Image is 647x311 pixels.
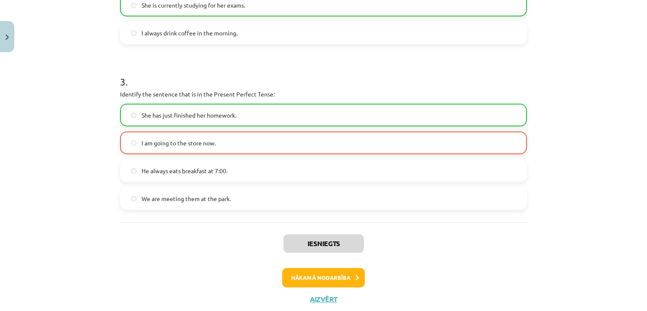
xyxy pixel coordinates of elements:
input: I always drink coffee in the morning. [131,30,136,36]
input: We are meeting them at the park. [131,196,136,201]
span: She has just finished her homework. [142,111,236,120]
button: Iesniegts [283,234,364,253]
h1: 3 . [120,61,527,87]
span: I always drink coffee in the morning. [142,29,238,38]
input: He always eats breakfast at 7:00. [131,168,136,174]
input: She has just finished her homework. [131,113,136,118]
span: She is currently studying for her exams. [142,1,245,10]
span: He always eats breakfast at 7:00. [142,166,227,175]
p: Identify the sentence that is in the Present Perfect Tense: [120,90,527,99]
span: We are meeting them at the park. [142,194,231,203]
button: Aizvērt [307,295,340,303]
input: I am going to the store now. [131,140,136,146]
button: Nākamā nodarbība [282,268,365,287]
input: She is currently studying for her exams. [131,3,136,8]
span: I am going to the store now. [142,139,216,147]
img: icon-close-lesson-0947bae3869378f0d4975bcd49f059093ad1ed9edebbc8119c70593378902aed.svg [5,35,9,40]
